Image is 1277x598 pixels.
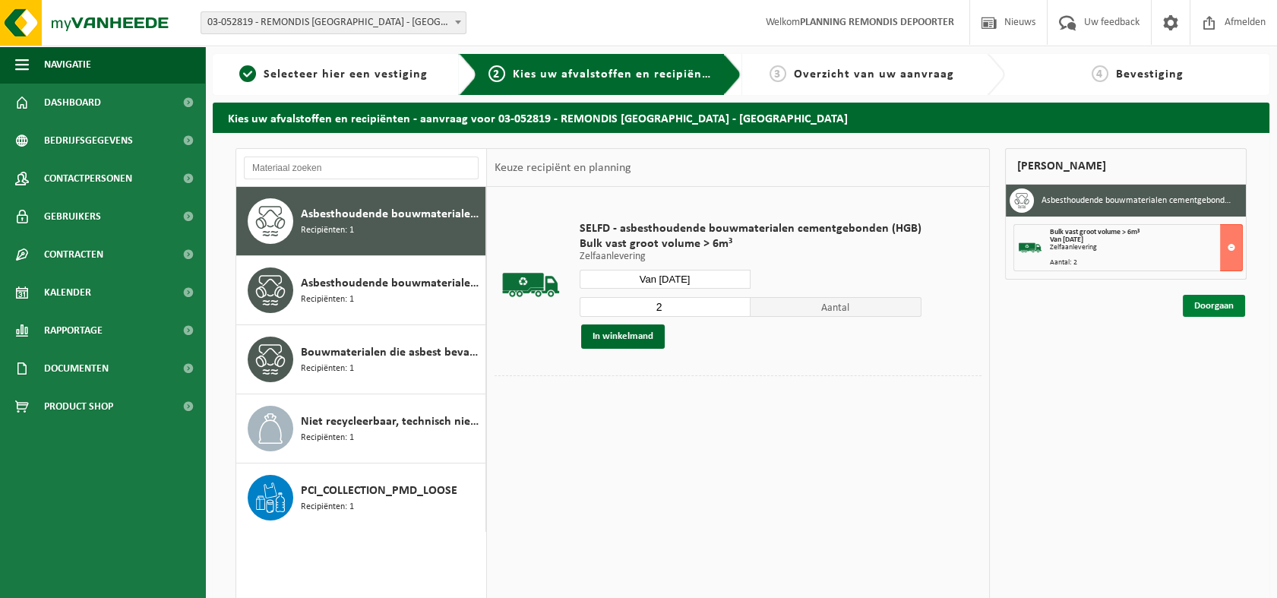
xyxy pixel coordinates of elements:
span: 03-052819 - REMONDIS WEST-VLAANDEREN - OOSTENDE [201,11,466,34]
span: Contracten [44,236,103,274]
span: Dashboard [44,84,101,122]
span: Bulk vast groot volume > 6m³ [580,236,921,252]
span: Bouwmaterialen die asbest bevatten gebonden aan cement, bitumen, kunststof of lijm (hechtgebonden... [301,343,482,362]
span: Recipiënten: 1 [301,500,354,514]
button: Asbesthoudende bouwmaterialen cementgebonden met isolatie(hechtgebonden) Recipiënten: 1 [236,256,486,325]
div: [PERSON_NAME] [1005,148,1247,185]
span: Recipiënten: 1 [301,223,354,238]
button: PCI_COLLECTION_PMD_LOOSE Recipiënten: 1 [236,464,486,532]
span: Product Shop [44,388,113,426]
span: Recipiënten: 1 [301,362,354,376]
span: Bulk vast groot volume > 6m³ [1050,228,1140,236]
span: Asbesthoudende bouwmaterialen cementgebonden (hechtgebonden) [301,205,482,223]
span: Bevestiging [1116,68,1184,81]
span: Navigatie [44,46,91,84]
span: 1 [239,65,256,82]
span: Kies uw afvalstoffen en recipiënten [513,68,722,81]
span: PCI_COLLECTION_PMD_LOOSE [301,482,457,500]
span: 03-052819 - REMONDIS WEST-VLAANDEREN - OOSTENDE [201,12,466,33]
span: SELFD - asbesthoudende bouwmaterialen cementgebonden (HGB) [580,221,921,236]
a: 1Selecteer hier een vestiging [220,65,447,84]
input: Materiaal zoeken [244,157,479,179]
button: Asbesthoudende bouwmaterialen cementgebonden (hechtgebonden) Recipiënten: 1 [236,187,486,256]
span: Selecteer hier een vestiging [264,68,428,81]
button: Bouwmaterialen die asbest bevatten gebonden aan cement, bitumen, kunststof of lijm (hechtgebonden... [236,325,486,394]
button: Niet recycleerbaar, technisch niet verbrandbaar afval (brandbaar) Recipiënten: 1 [236,394,486,464]
span: Documenten [44,350,109,388]
strong: Van [DATE] [1050,236,1083,244]
span: Rapportage [44,312,103,350]
span: 3 [770,65,786,82]
span: Asbesthoudende bouwmaterialen cementgebonden met isolatie(hechtgebonden) [301,274,482,293]
span: Kalender [44,274,91,312]
p: Zelfaanlevering [580,252,921,262]
div: Keuze recipiënt en planning [487,149,639,187]
span: Niet recycleerbaar, technisch niet verbrandbaar afval (brandbaar) [301,413,482,431]
span: Bedrijfsgegevens [44,122,133,160]
span: 4 [1092,65,1108,82]
button: In winkelmand [581,324,665,349]
span: Aantal [751,297,921,317]
h2: Kies uw afvalstoffen en recipiënten - aanvraag voor 03-052819 - REMONDIS [GEOGRAPHIC_DATA] - [GEO... [213,103,1269,132]
span: Contactpersonen [44,160,132,198]
div: Zelfaanlevering [1050,244,1242,252]
span: 2 [488,65,505,82]
a: Doorgaan [1183,295,1245,317]
span: Overzicht van uw aanvraag [794,68,954,81]
span: Recipiënten: 1 [301,431,354,445]
span: Recipiënten: 1 [301,293,354,307]
span: Gebruikers [44,198,101,236]
div: Aantal: 2 [1050,259,1242,267]
input: Selecteer datum [580,270,751,289]
h3: Asbesthoudende bouwmaterialen cementgebonden (hechtgebonden) [1042,188,1234,213]
strong: PLANNING REMONDIS DEPOORTER [800,17,954,28]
